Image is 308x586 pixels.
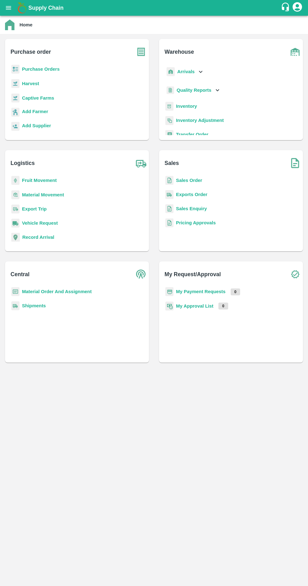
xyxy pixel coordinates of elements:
img: sales [165,204,173,213]
img: shipments [11,301,19,310]
b: Sales [165,159,179,167]
img: whTransfer [165,130,173,139]
a: Sales Order [176,178,202,183]
img: logo [16,2,28,14]
b: Logistics [11,159,35,167]
img: sales [165,176,173,185]
a: Fruit Movement [22,178,57,183]
a: Transfer Order [176,132,208,137]
img: soSales [287,155,303,171]
a: Sales Enquiry [176,206,207,211]
b: Arrivals [177,69,195,74]
a: My Approval List [176,304,213,309]
img: whInventory [165,102,173,111]
a: Exports Order [176,192,207,197]
a: Inventory [176,104,197,109]
a: Add Supplier [22,122,51,131]
img: harvest [11,79,19,88]
a: Captive Farms [22,96,54,101]
a: Pricing Approvals [176,220,216,225]
img: warehouse [287,44,303,60]
b: Warehouse [165,47,194,56]
a: Export Trip [22,206,47,211]
b: Supply Chain [28,5,63,11]
a: Vehicle Request [22,221,58,226]
img: qualityReport [167,86,174,94]
a: Add Farmer [22,108,48,117]
a: Harvest [22,81,39,86]
p: 0 [218,303,228,309]
b: Quality Reports [177,88,212,93]
div: Quality Reports [165,84,221,97]
img: centralMaterial [11,287,19,296]
b: Purchase order [11,47,51,56]
img: check [287,266,303,282]
button: open drawer [1,1,16,15]
img: fruit [11,176,19,185]
img: shipments [165,190,173,199]
a: Shipments [22,303,46,308]
a: Purchase Orders [22,67,60,72]
img: payment [165,287,173,296]
a: Material Movement [22,192,64,197]
a: Record Arrival [22,235,54,240]
div: account of current user [292,1,303,14]
img: approval [165,301,173,311]
b: Home [19,22,32,27]
a: Inventory Adjustment [176,118,224,123]
img: whArrival [167,67,175,76]
b: Add Supplier [22,123,51,128]
a: Supply Chain [28,3,281,12]
a: Material Order And Assignment [22,289,92,294]
div: Arrivals [165,65,204,79]
div: customer-support [281,2,292,14]
img: sales [165,218,173,227]
img: purchase [133,44,149,60]
b: My Request/Approval [165,270,221,279]
b: Central [11,270,30,279]
p: 0 [231,288,240,295]
img: vehicle [11,219,19,228]
img: harvest [11,93,19,103]
b: Add Farmer [22,109,48,114]
img: supplier [11,122,19,131]
img: central [133,266,149,282]
img: recordArrival [11,233,20,242]
img: delivery [11,205,19,214]
img: inventory [165,116,173,125]
img: truck [133,155,149,171]
img: farmer [11,108,19,117]
img: reciept [11,65,19,74]
img: material [11,190,19,200]
a: My Payment Requests [176,289,226,294]
img: home [5,19,14,30]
